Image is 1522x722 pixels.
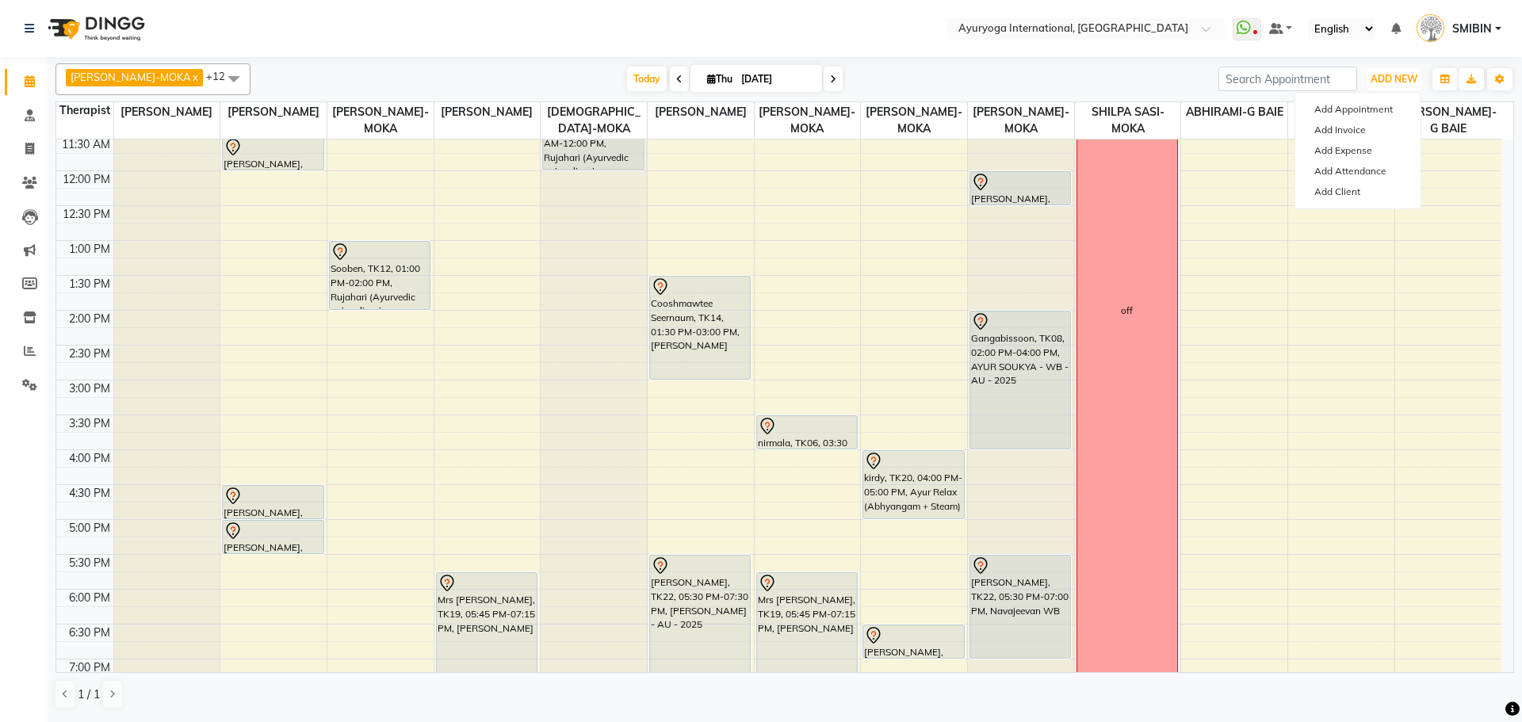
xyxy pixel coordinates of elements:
[757,416,857,449] div: nirmala, TK06, 03:30 PM-04:00 PM, Nasyam
[66,520,113,537] div: 5:00 PM
[541,102,647,139] span: [DEMOGRAPHIC_DATA]-MOKA
[1121,304,1133,318] div: off
[66,380,113,397] div: 3:00 PM
[114,102,220,122] span: [PERSON_NAME]
[1075,102,1181,139] span: SHILPA SASI-MOKA
[59,171,113,188] div: 12:00 PM
[71,71,191,83] span: [PERSON_NAME]-MOKA
[1452,21,1492,37] span: SMIBIN
[220,102,327,122] span: [PERSON_NAME]
[66,555,113,571] div: 5:30 PM
[1395,102,1501,139] span: [PERSON_NAME]-G BAIE
[434,102,541,122] span: [PERSON_NAME]
[968,102,1074,139] span: [PERSON_NAME]-MOKA
[66,276,113,292] div: 1:30 PM
[755,102,861,139] span: [PERSON_NAME]-MOKA
[1295,181,1421,202] a: Add Client
[736,67,816,91] input: 2025-09-04
[1295,140,1421,161] a: Add Expense
[650,556,750,693] div: [PERSON_NAME], TK22, 05:30 PM-07:30 PM, [PERSON_NAME] - AU - 2025
[66,625,113,641] div: 6:30 PM
[1295,161,1421,181] a: Add Attendance
[78,686,100,703] span: 1 / 1
[223,521,323,553] div: [PERSON_NAME], TK16, 05:00 PM-05:30 PM, Consultation with [PERSON_NAME] at [GEOGRAPHIC_DATA]
[861,102,967,139] span: [PERSON_NAME]-MOKA
[1288,102,1394,122] span: ALEENA-G BAIE
[970,172,1070,204] div: [PERSON_NAME], TK11, 12:00 PM-12:30 PM, Siroabhyangam -Head, Shoulder & Back
[40,6,149,51] img: logo
[1367,68,1421,90] button: ADD NEW
[757,573,857,675] div: Mrs [PERSON_NAME], TK19, 05:45 PM-07:15 PM, [PERSON_NAME]
[66,590,113,606] div: 6:00 PM
[327,102,434,139] span: [PERSON_NAME]-MOKA
[627,67,667,91] span: Today
[56,102,113,119] div: Therapist
[1181,102,1287,122] span: ABHIRAMI-G BAIE
[650,277,750,379] div: Cooshmawtee Seernaum, TK14, 01:30 PM-03:00 PM, [PERSON_NAME]
[66,485,113,502] div: 4:30 PM
[648,102,754,122] span: [PERSON_NAME]
[66,450,113,467] div: 4:00 PM
[191,71,198,83] a: x
[970,556,1070,658] div: [PERSON_NAME], TK22, 05:30 PM-07:00 PM, Navajeevan WB
[66,241,113,258] div: 1:00 PM
[206,70,237,82] span: +12
[66,311,113,327] div: 2:00 PM
[330,242,430,309] div: Sooben, TK12, 01:00 PM-02:00 PM, Rujahari (Ayurvedic pain relieveing massage)
[1295,120,1421,140] a: Add Invoice
[66,346,113,362] div: 2:30 PM
[703,73,736,85] span: Thu
[863,625,963,658] div: [PERSON_NAME], TK07, 06:30 PM-07:00 PM, Siroabhyangam -Head, Shoulder & Back
[1295,99,1421,120] button: Add Appointment
[1371,73,1417,85] span: ADD NEW
[66,415,113,432] div: 3:30 PM
[1417,14,1444,42] img: SMIBIN
[970,311,1070,449] div: Gangabissoon, TK08, 02:00 PM-04:00 PM, AYUR SOUKYA - WB - AU - 2025
[59,136,113,153] div: 11:30 AM
[223,486,323,518] div: [PERSON_NAME], TK13, 04:30 PM-05:00 PM, Consultation with [PERSON_NAME] at [GEOGRAPHIC_DATA]
[59,206,113,223] div: 12:30 PM
[863,451,963,518] div: kirdy, TK20, 04:00 PM-05:00 PM, Ayur Relax (Abhyangam + Steam)
[223,137,323,170] div: [PERSON_NAME], TK09, 11:30 AM-12:00 PM, Consultation with [PERSON_NAME] at [GEOGRAPHIC_DATA]
[66,659,113,676] div: 7:00 PM
[437,573,537,675] div: Mrs [PERSON_NAME], TK19, 05:45 PM-07:15 PM, [PERSON_NAME]
[1218,67,1357,91] input: Search Appointment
